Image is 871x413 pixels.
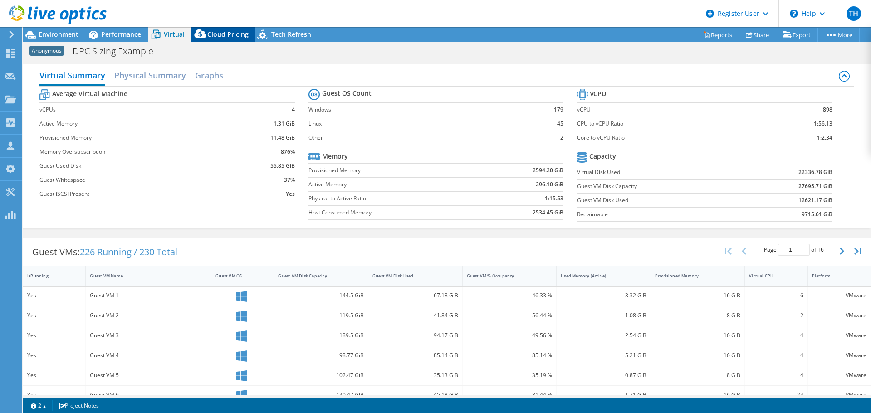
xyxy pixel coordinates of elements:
[278,390,364,400] div: 140.47 GiB
[39,119,239,128] label: Active Memory
[308,105,530,114] label: Windows
[817,28,860,42] a: More
[467,273,542,279] div: Guest VM % Occupancy
[790,10,798,18] svg: \n
[39,133,239,142] label: Provisioned Memory
[749,330,803,340] div: 4
[207,30,249,39] span: Cloud Pricing
[27,350,81,360] div: Yes
[215,273,259,279] div: Guest VM OS
[90,311,207,321] div: Guest VM 2
[281,147,295,156] b: 876%
[749,311,803,321] div: 2
[467,330,553,340] div: 49.56 %
[561,273,636,279] div: Used Memory (Active)
[372,291,458,301] div: 67.18 GiB
[27,311,81,321] div: Yes
[812,311,866,321] div: VMware
[90,291,207,301] div: Guest VM 1
[322,152,348,161] b: Memory
[577,119,765,128] label: CPU to vCPU Ratio
[372,350,458,360] div: 85.14 GiB
[39,105,239,114] label: vCPUs
[27,330,81,340] div: Yes
[467,370,553,380] div: 35.19 %
[467,350,553,360] div: 85.14 %
[308,194,484,203] label: Physical to Active Ratio
[278,291,364,301] div: 144.5 GiB
[749,350,803,360] div: 4
[39,30,78,39] span: Environment
[812,370,866,380] div: VMware
[101,30,141,39] span: Performance
[655,390,741,400] div: 16 GiB
[90,273,196,279] div: Guest VM Name
[274,119,295,128] b: 1.31 GiB
[561,311,646,321] div: 1.08 GiB
[39,175,239,185] label: Guest Whitespace
[812,273,856,279] div: Platform
[278,273,353,279] div: Guest VM Disk Capacity
[561,390,646,400] div: 1.71 GiB
[561,370,646,380] div: 0.87 GiB
[195,66,223,84] h2: Graphs
[308,166,484,175] label: Provisioned Memory
[577,133,765,142] label: Core to vCPU Ratio
[90,390,207,400] div: Guest VM 6
[798,168,832,177] b: 22336.78 GiB
[655,311,741,321] div: 8 GiB
[749,273,792,279] div: Virtual CPU
[655,273,730,279] div: Provisioned Memory
[278,311,364,321] div: 119.5 GiB
[271,30,311,39] span: Tech Refresh
[749,291,803,301] div: 6
[561,291,646,301] div: 3.32 GiB
[812,330,866,340] div: VMware
[802,210,832,219] b: 9715.61 GiB
[577,182,744,191] label: Guest VM Disk Capacity
[278,350,364,360] div: 98.77 GiB
[308,133,530,142] label: Other
[284,175,295,185] b: 37%
[739,28,776,42] a: Share
[80,246,177,258] span: 226 Running / 230 Total
[90,330,207,340] div: Guest VM 3
[278,370,364,380] div: 102.47 GiB
[372,311,458,321] div: 41.84 GiB
[749,390,803,400] div: 24
[749,370,803,380] div: 4
[557,119,563,128] b: 45
[847,6,861,21] span: TH
[52,400,105,411] a: Project Notes
[372,273,447,279] div: Guest VM Disk Used
[467,390,553,400] div: 81.44 %
[164,30,185,39] span: Virtual
[308,119,530,128] label: Linux
[817,246,824,253] span: 16
[69,46,167,56] h1: DPC Sizing Example
[467,311,553,321] div: 56.44 %
[545,194,563,203] b: 1:15.53
[533,166,563,175] b: 2594.20 GiB
[577,105,765,114] label: vCPU
[589,152,616,161] b: Capacity
[536,180,563,189] b: 296.10 GiB
[577,168,744,177] label: Virtual Disk Used
[29,46,64,56] span: Anonymous
[798,196,832,205] b: 12621.17 GiB
[533,208,563,217] b: 2534.45 GiB
[812,350,866,360] div: VMware
[90,350,207,360] div: Guest VM 4
[39,189,239,199] label: Guest iSCSI Present
[812,390,866,400] div: VMware
[561,350,646,360] div: 5.21 GiB
[655,370,741,380] div: 8 GiB
[577,196,744,205] label: Guest VM Disk Used
[817,133,832,142] b: 1:2.34
[778,244,810,256] input: jump to page
[278,330,364,340] div: 189.5 GiB
[561,330,646,340] div: 2.54 GiB
[322,89,372,98] b: Guest OS Count
[655,291,741,301] div: 16 GiB
[812,291,866,301] div: VMware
